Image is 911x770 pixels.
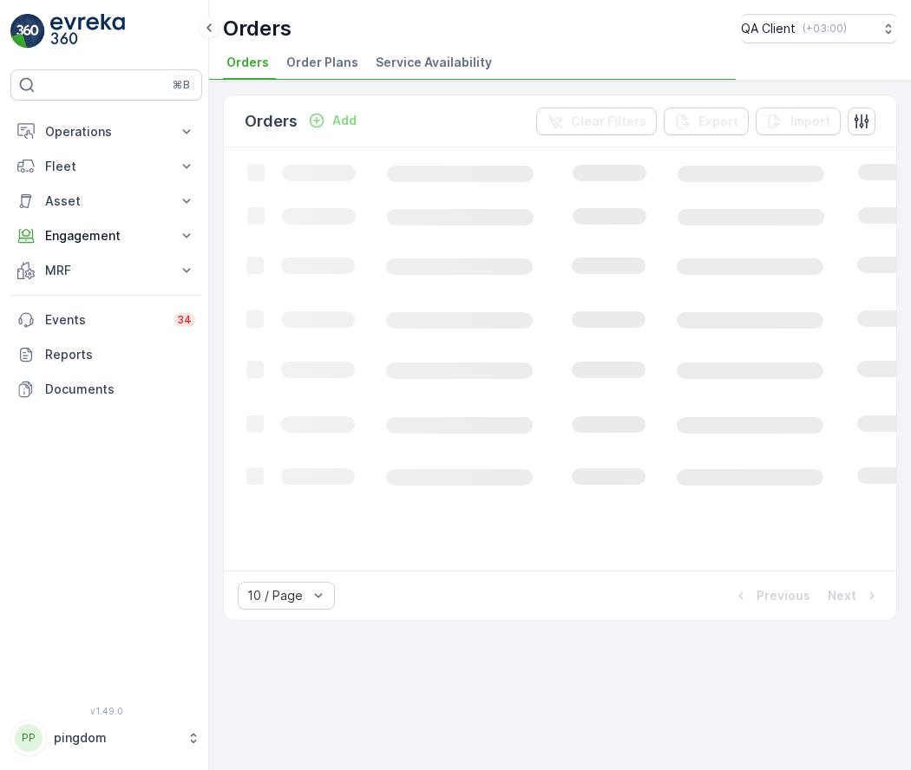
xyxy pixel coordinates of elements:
p: Reports [45,346,195,363]
button: PPpingdom [10,720,202,756]
button: Engagement [10,219,202,253]
p: Import [790,113,830,130]
a: Events34 [10,303,202,337]
p: Clear Filters [571,113,646,130]
button: Asset [10,184,202,219]
p: pingdom [54,729,178,747]
p: Previous [757,587,810,604]
p: QA Client [741,20,796,37]
button: Export [664,108,749,135]
p: Fleet [45,158,167,175]
p: 34 [177,313,192,327]
button: Previous [731,585,812,606]
p: Documents [45,381,195,398]
p: Export [698,113,738,130]
button: Import [756,108,841,135]
p: Orders [245,109,298,134]
div: PP [15,724,43,752]
a: Documents [10,372,202,407]
button: Clear Filters [536,108,657,135]
button: Fleet [10,149,202,184]
button: MRF [10,253,202,288]
img: logo_light-DOdMpM7g.png [50,14,125,49]
p: Events [45,311,163,329]
button: Add [301,110,364,131]
a: Reports [10,337,202,372]
button: Operations [10,114,202,149]
span: v 1.49.0 [10,706,202,716]
p: Add [332,112,357,129]
img: logo [10,14,45,49]
button: Next [826,585,882,606]
p: Next [828,587,856,604]
p: MRF [45,262,167,279]
button: QA Client(+03:00) [741,14,897,43]
p: ⌘B [173,78,190,92]
span: Order Plans [286,54,358,71]
span: Orders [226,54,269,71]
p: Asset [45,192,167,210]
p: Engagement [45,227,167,245]
span: Service Availability [376,54,492,71]
p: Orders [223,15,292,42]
p: ( +03:00 ) [803,22,847,36]
p: Operations [45,123,167,140]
